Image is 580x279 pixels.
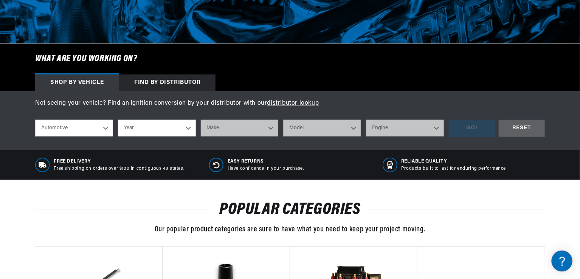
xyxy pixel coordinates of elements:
[8,146,144,153] div: Orders
[366,120,444,136] select: Engine
[8,127,144,138] a: Shipping FAQs
[401,158,506,165] span: RELIABLE QUALITY
[155,226,425,233] span: Our popular product categories are sure to have what you need to keep your project moving.
[8,177,144,184] div: Payment, Pricing, and Promotions
[267,100,319,106] a: distributor lookup
[228,158,304,165] span: Easy Returns
[8,53,144,60] div: Ignition Products
[8,64,144,76] a: FAQ
[8,202,144,215] button: Contact Us
[8,84,144,91] div: JBA Performance Exhaust
[35,74,119,91] div: Shop by vehicle
[283,120,361,136] select: Model
[104,218,146,225] a: POWERED BY ENCHANT
[35,203,545,217] h2: POPULAR CATEGORIES
[35,120,113,136] select: Ride Type
[8,189,144,201] a: Payment, Pricing, and Promotions FAQ
[228,166,304,172] p: Have confidence in your purchase.
[201,120,279,136] select: Make
[54,158,185,165] span: Free Delivery
[54,166,185,172] p: Free shipping on orders over $100 in contiguous 48 states.
[119,74,216,91] div: Find by Distributor
[8,158,144,169] a: Orders FAQ
[118,120,196,136] select: Year
[8,96,144,107] a: FAQs
[499,120,545,137] div: RESET
[35,99,545,108] p: Not seeing your vehicle? Find an ignition conversion by your distributor with our
[16,44,564,74] h6: What are you working on?
[8,115,144,122] div: Shipping
[401,166,506,172] p: Products built to last for enduring performance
